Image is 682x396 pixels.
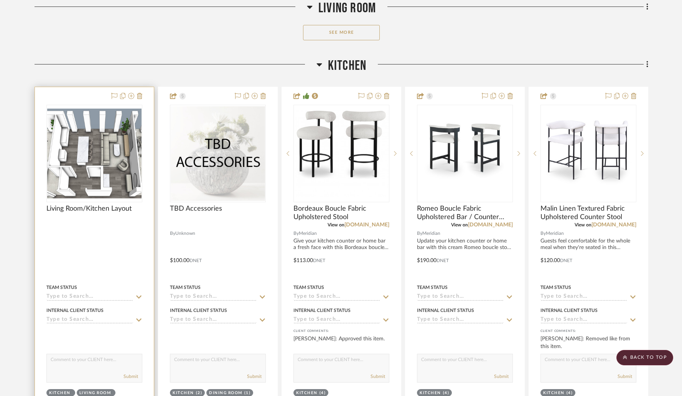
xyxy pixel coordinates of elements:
[540,294,627,301] input: Type to Search…
[616,350,673,365] scroll-to-top-button: BACK TO TOP
[170,205,222,213] span: TBD Accessories
[618,373,632,380] button: Submit
[46,294,133,301] input: Type to Search…
[422,230,440,237] span: Meridian
[299,230,317,237] span: Meridian
[293,230,299,237] span: By
[46,307,104,314] div: Internal Client Status
[546,230,564,237] span: Meridian
[417,205,513,221] span: Romeo Boucle Fabric Upholstered Bar / Counter Stool
[293,294,380,301] input: Type to Search…
[451,223,468,227] span: View on
[371,373,385,380] button: Submit
[468,222,513,228] a: [DOMAIN_NAME]
[196,390,203,396] div: (2)
[293,317,380,324] input: Type to Search…
[420,390,441,396] div: Kitchen
[170,294,257,301] input: Type to Search…
[294,110,389,197] img: Bordeaux Boucle Fabric Upholstered Stool
[567,390,573,396] div: (4)
[540,307,598,314] div: Internal Client Status
[417,284,448,291] div: Team Status
[328,58,366,74] span: Kitchen
[47,109,142,198] img: Living Room/Kitchen Layout
[494,373,509,380] button: Submit
[170,105,265,202] div: 0
[170,230,175,237] span: By
[540,317,627,324] input: Type to Search…
[46,317,133,324] input: Type to Search…
[46,205,132,213] span: Living Room/Kitchen Layout
[541,120,636,186] img: Malin Linen Textured Fabric Upholstered Counter Stool
[540,230,546,237] span: By
[244,390,251,396] div: (1)
[418,122,512,185] img: Romeo Boucle Fabric Upholstered Bar / Counter Stool
[49,390,71,396] div: Kitchen
[417,294,504,301] input: Type to Search…
[293,335,389,350] div: [PERSON_NAME]: Approved this item.
[328,223,344,227] span: View on
[417,230,422,237] span: By
[293,205,389,221] span: Bordeaux Boucle Fabric Upholstered Stool
[170,317,257,324] input: Type to Search…
[209,390,242,396] div: Dining Room
[303,25,380,40] button: See More
[170,284,201,291] div: Team Status
[540,205,636,221] span: Malin Linen Textured Fabric Upholstered Counter Stool
[293,284,324,291] div: Team Status
[247,373,262,380] button: Submit
[293,307,351,314] div: Internal Client Status
[46,284,77,291] div: Team Status
[344,222,389,228] a: [DOMAIN_NAME]
[591,222,636,228] a: [DOMAIN_NAME]
[417,317,504,324] input: Type to Search…
[543,390,565,396] div: Kitchen
[296,390,318,396] div: Kitchen
[417,307,474,314] div: Internal Client Status
[173,390,194,396] div: Kitchen
[175,230,195,237] span: Unknown
[443,390,450,396] div: (4)
[575,223,591,227] span: View on
[320,390,326,396] div: (4)
[170,307,227,314] div: Internal Client Status
[79,390,111,396] div: Living Room
[540,284,571,291] div: Team Status
[171,106,265,201] img: TBD Accessories
[124,373,138,380] button: Submit
[540,335,636,350] div: [PERSON_NAME]: Removed like from this item.
[47,105,142,202] div: 0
